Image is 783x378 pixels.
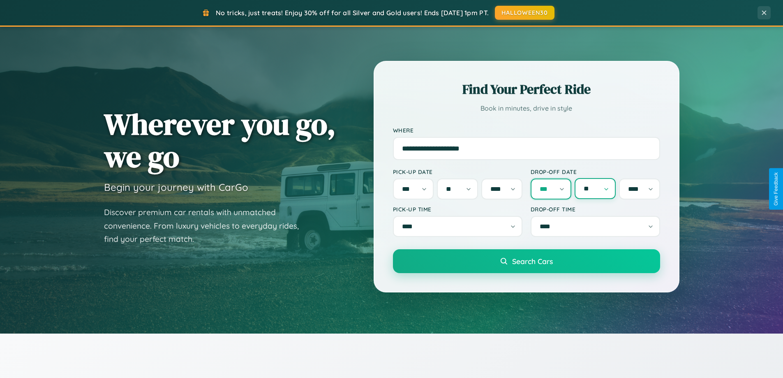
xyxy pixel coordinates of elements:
h3: Begin your journey with CarGo [104,181,248,193]
h2: Find Your Perfect Ride [393,80,660,98]
button: Search Cars [393,249,660,273]
label: Pick-up Time [393,206,522,213]
label: Drop-off Time [531,206,660,213]
label: Where [393,127,660,134]
div: Give Feedback [773,172,779,206]
p: Discover premium car rentals with unmatched convenience. From luxury vehicles to everyday rides, ... [104,206,310,246]
h1: Wherever you go, we go [104,108,336,173]
label: Pick-up Date [393,168,522,175]
p: Book in minutes, drive in style [393,102,660,114]
label: Drop-off Date [531,168,660,175]
span: No tricks, just treats! Enjoy 30% off for all Silver and Gold users! Ends [DATE] 1pm PT. [216,9,489,17]
span: Search Cars [512,257,553,266]
button: HALLOWEEN30 [495,6,554,20]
